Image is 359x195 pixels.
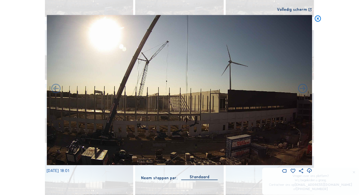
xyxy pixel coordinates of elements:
span: [DATE] 18:01 [47,169,69,173]
i: Back [297,83,309,95]
div: Neem stappen per: [141,176,178,180]
div: Standaard [181,174,218,180]
div: Standaard [190,174,209,180]
div: Volledig scherm [277,8,307,12]
img: Image [47,15,312,165]
i: Forward [50,83,62,95]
